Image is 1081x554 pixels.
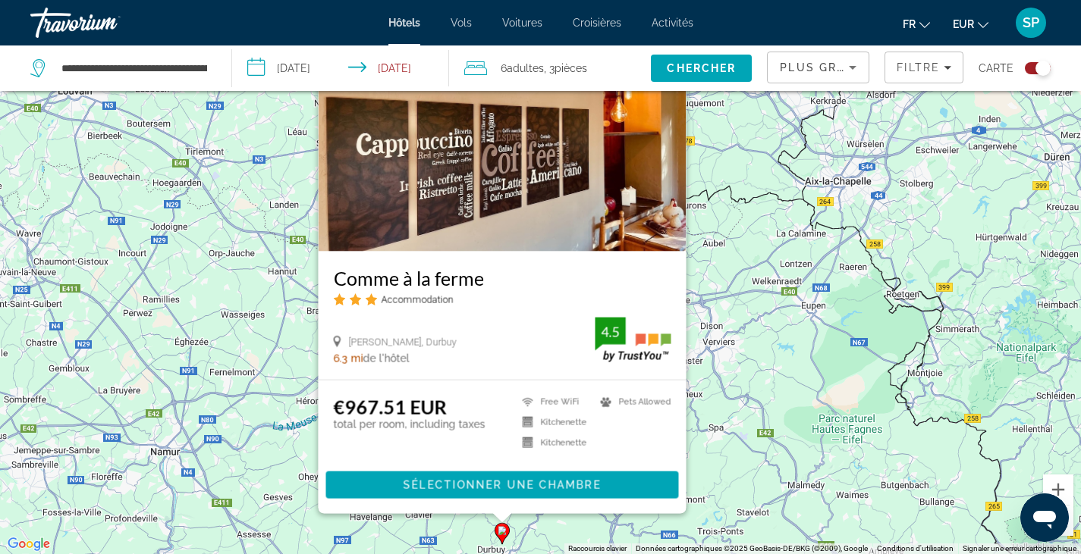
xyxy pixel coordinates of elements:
a: Voitures [502,17,542,29]
button: Change language [903,13,930,35]
input: Search hotel destination [60,57,209,80]
span: EUR [953,18,974,30]
span: 6.3 mi [333,352,363,365]
a: Activités [652,17,693,29]
span: SP [1023,15,1039,30]
div: 3 star Apartment [333,293,671,305]
button: Travelers: 6 adults, 0 children [449,45,651,91]
button: User Menu [1011,7,1051,39]
a: Ouvrir cette zone dans Google Maps (dans une nouvelle fenêtre) [4,534,54,554]
span: de l'hôtel [363,352,409,365]
button: Search [651,55,752,82]
span: Accommodation [381,293,453,305]
span: Filtre [897,61,940,74]
a: Hôtels [388,17,420,29]
button: Toggle map [1013,61,1051,75]
a: Vols [451,17,472,29]
button: Filters [885,52,963,83]
img: Comme à la ferme [318,8,686,251]
div: 4.5 [595,322,625,340]
span: Plus grandes économies [780,61,961,74]
span: [PERSON_NAME], Durbuy [348,336,456,347]
button: Sélectionner une chambre [325,471,678,499]
img: TrustYou guest rating badge [595,317,671,362]
iframe: Bouton de lancement de la fenêtre de messagerie [1020,493,1069,542]
li: Kitchenette [514,415,592,428]
a: Signaler une erreur cartographique [963,544,1076,552]
ins: €967.51 EUR [333,396,446,418]
a: Croisières [573,17,621,29]
li: Kitchenette [514,436,592,449]
span: Chercher [667,62,736,74]
li: Free WiFi [514,396,592,408]
a: Comme à la ferme [333,266,671,289]
span: 6 [501,58,544,79]
span: Sélectionner une chambre [403,479,600,491]
li: Pets Allowed [592,396,671,408]
button: Raccourcis clavier [568,543,627,554]
span: pièces [555,62,587,74]
mat-select: Sort by [780,58,856,77]
img: Google [4,534,54,554]
button: Zoom avant [1043,474,1073,505]
button: Select check in and out date [232,45,449,91]
span: Carte [979,58,1013,79]
span: Données cartographiques ©2025 GeoBasis-DE/BKG (©2009), Google [636,544,868,552]
a: Conditions d'utilisation (s'ouvre dans un nouvel onglet) [877,544,954,552]
p: total per room, including taxes [333,418,485,430]
span: Adultes [507,62,544,74]
span: , 3 [544,58,587,79]
button: Change currency [953,13,988,35]
a: Travorium [30,3,182,42]
a: Sélectionner une chambre [325,478,678,490]
span: fr [903,18,916,30]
